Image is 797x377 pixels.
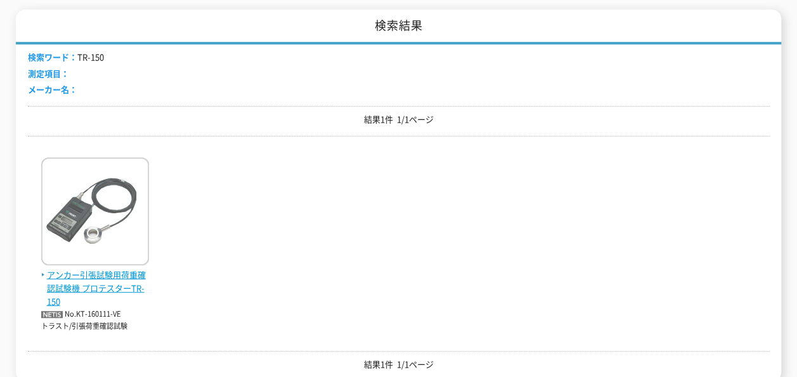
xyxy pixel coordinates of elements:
span: 検索ワード： [28,51,77,63]
h1: 検索結果 [16,10,781,44]
p: トラスト/引張荷重確認試験 [41,321,149,332]
li: TR-150 [28,51,104,64]
p: No.KT-160111-VE [41,308,149,321]
img: プロテスターTR-150 [41,157,149,268]
a: アンカー引張試験用荷重確認試験機 プロテスターTR-150 [41,255,149,308]
span: メーカー名： [28,83,77,95]
span: 測定項目： [28,67,69,79]
p: 結果1件 1/1ページ [28,358,770,371]
p: 結果1件 1/1ページ [28,113,770,126]
span: アンカー引張試験用荷重確認試験機 プロテスターTR-150 [41,268,149,308]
